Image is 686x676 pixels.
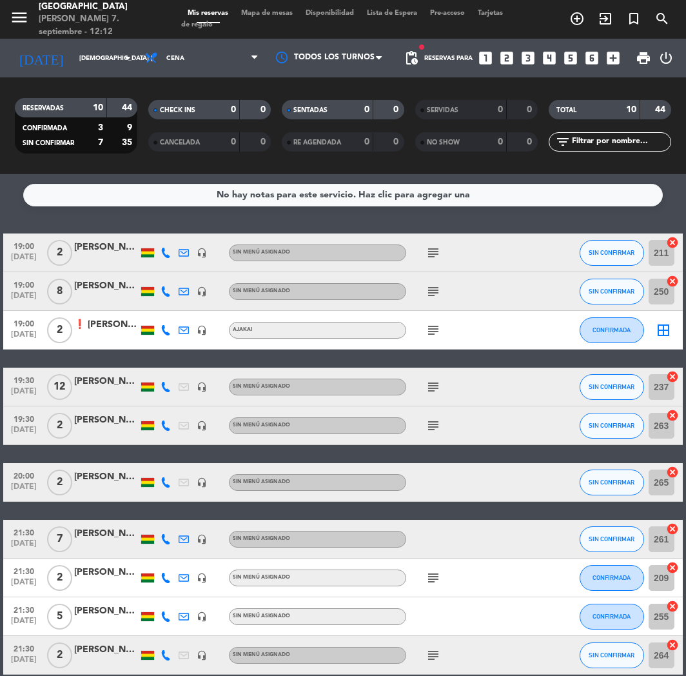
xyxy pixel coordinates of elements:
span: SIN CONFIRMAR [589,651,634,659]
span: 2 [47,470,72,495]
i: border_all [656,323,671,338]
i: headset_mic [197,534,207,544]
span: CONFIRMADA [593,574,631,581]
strong: 0 [498,105,503,114]
i: cancel [666,275,679,288]
i: looks_5 [562,50,579,66]
i: [DATE] [10,45,73,71]
i: cancel [666,466,679,479]
span: Sin menú asignado [233,613,290,619]
i: headset_mic [197,611,207,622]
span: RE AGENDADA [293,139,341,146]
span: 19:30 [8,411,40,426]
span: 2 [47,642,72,668]
i: looks_4 [541,50,558,66]
div: [PERSON_NAME] [74,642,139,657]
span: pending_actions [404,50,419,66]
strong: 0 [231,137,236,146]
strong: 0 [393,105,401,114]
strong: 10 [626,105,636,114]
span: Sin menú asignado [233,288,290,293]
span: Sin menú asignado [233,250,290,255]
strong: 0 [260,137,268,146]
button: SIN CONFIRMAR [580,279,644,304]
span: Lista de Espera [360,10,424,17]
strong: 0 [364,105,369,114]
span: 19:30 [8,372,40,387]
span: SIN CONFIRMAR [589,479,634,486]
strong: 3 [98,123,103,132]
span: Reservas para [424,55,473,62]
button: CONFIRMADA [580,565,644,591]
div: [PERSON_NAME] [74,565,139,580]
span: fiber_manual_record [418,43,426,51]
span: SIN CONFIRMAR [23,140,74,146]
i: search [654,11,670,26]
span: 2 [47,317,72,343]
div: ❗ [PERSON_NAME] [74,317,139,332]
div: [PERSON_NAME] 7. septiembre - 12:12 [39,13,162,38]
i: subject [426,245,441,261]
span: 2 [47,565,72,591]
button: SIN CONFIRMAR [580,470,644,495]
strong: 0 [498,137,503,146]
span: 19:00 [8,315,40,330]
i: headset_mic [197,248,207,258]
strong: 0 [231,105,236,114]
button: SIN CONFIRMAR [580,526,644,552]
span: CANCELADA [160,139,200,146]
span: print [636,50,651,66]
i: exit_to_app [598,11,613,26]
button: CONFIRMADA [580,317,644,343]
i: cancel [666,561,679,574]
strong: 0 [393,137,401,146]
i: menu [10,8,29,27]
span: [DATE] [8,482,40,497]
button: SIN CONFIRMAR [580,374,644,400]
span: [DATE] [8,253,40,268]
span: SIN CONFIRMAR [589,383,634,390]
i: cancel [666,236,679,249]
button: SIN CONFIRMAR [580,413,644,439]
span: 21:30 [8,602,40,617]
i: looks_3 [520,50,536,66]
strong: 0 [527,105,534,114]
div: [GEOGRAPHIC_DATA] [39,1,162,14]
i: filter_list [555,134,571,150]
input: Filtrar por nombre... [571,135,671,149]
i: looks_6 [583,50,600,66]
i: turned_in_not [626,11,642,26]
div: [PERSON_NAME] [74,526,139,541]
button: SIN CONFIRMAR [580,240,644,266]
strong: 44 [655,105,668,114]
span: Sin menú asignado [233,536,290,541]
span: [DATE] [8,578,40,593]
i: add_circle_outline [569,11,585,26]
span: [DATE] [8,655,40,670]
span: [DATE] [8,539,40,554]
i: cancel [666,639,679,651]
span: [DATE] [8,426,40,441]
span: SIN CONFIRMAR [589,288,634,295]
i: headset_mic [197,382,207,392]
span: [DATE] [8,387,40,402]
strong: 0 [364,137,369,146]
span: 5 [47,604,72,630]
span: 19:00 [8,238,40,253]
i: arrow_drop_down [120,50,135,66]
strong: 35 [122,138,135,147]
strong: 10 [93,103,103,112]
strong: 0 [527,137,534,146]
i: subject [426,323,441,338]
span: [DATE] [8,617,40,631]
span: 21:30 [8,641,40,655]
i: headset_mic [197,477,207,488]
span: SIN CONFIRMAR [589,535,634,542]
span: Sin menú asignado [233,479,290,484]
i: subject [426,570,441,586]
span: 21:30 [8,524,40,539]
div: [PERSON_NAME] [PERSON_NAME] [74,413,139,428]
span: SENTADAS [293,107,328,114]
div: LOG OUT [656,39,676,77]
span: SIN CONFIRMAR [589,249,634,256]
